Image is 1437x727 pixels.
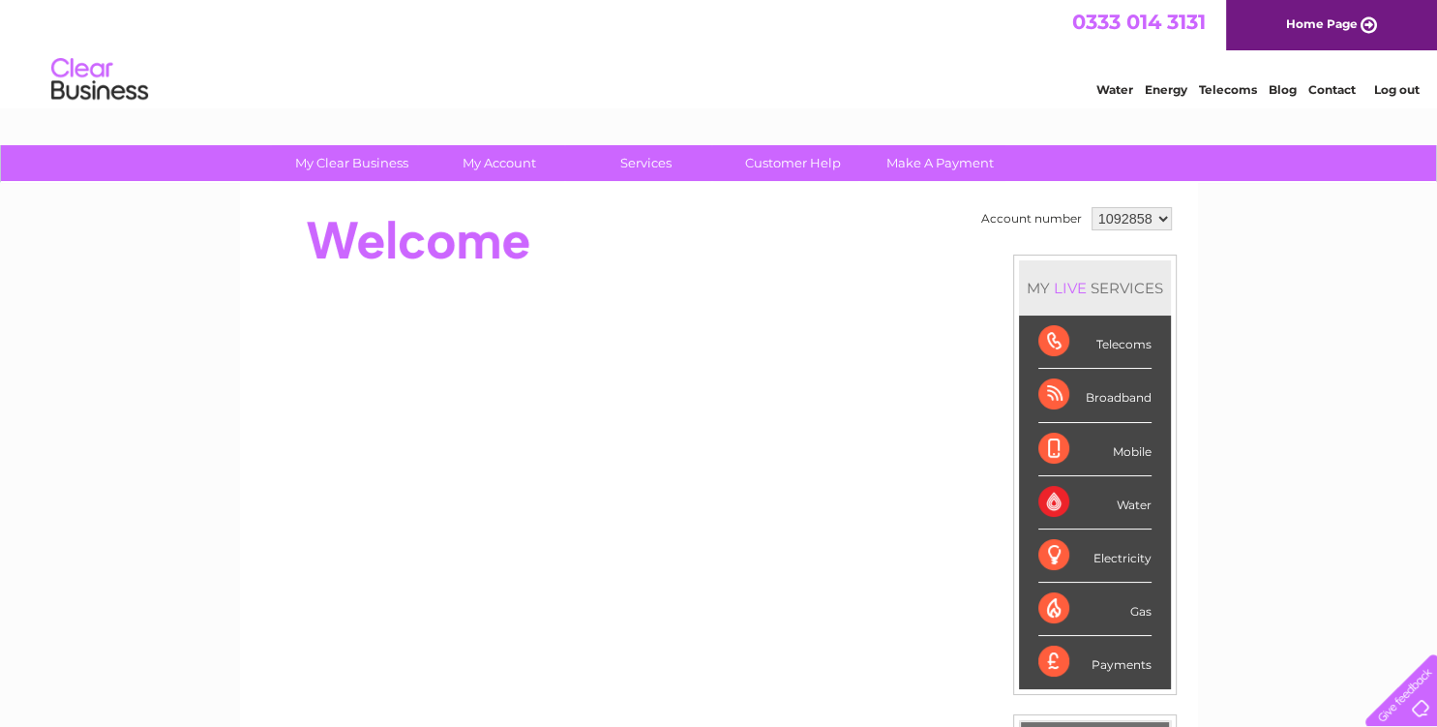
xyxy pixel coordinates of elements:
[1072,10,1206,34] a: 0333 014 3131
[1038,583,1152,636] div: Gas
[1050,279,1091,297] div: LIVE
[1038,369,1152,422] div: Broadband
[860,145,1020,181] a: Make A Payment
[272,145,432,181] a: My Clear Business
[1038,423,1152,476] div: Mobile
[1308,82,1356,97] a: Contact
[713,145,873,181] a: Customer Help
[1038,476,1152,530] div: Water
[976,202,1087,235] td: Account number
[1038,636,1152,688] div: Payments
[1145,82,1187,97] a: Energy
[50,50,149,109] img: logo.png
[1038,530,1152,583] div: Electricity
[1199,82,1257,97] a: Telecoms
[419,145,579,181] a: My Account
[1373,82,1419,97] a: Log out
[566,145,726,181] a: Services
[1019,260,1171,316] div: MY SERVICES
[262,11,1177,94] div: Clear Business is a trading name of Verastar Limited (registered in [GEOGRAPHIC_DATA] No. 3667643...
[1269,82,1297,97] a: Blog
[1096,82,1133,97] a: Water
[1038,316,1152,369] div: Telecoms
